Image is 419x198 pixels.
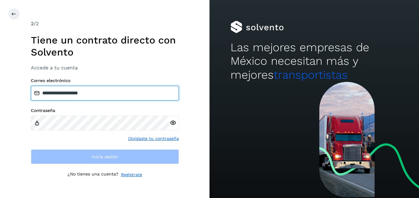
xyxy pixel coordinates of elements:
label: Correo electrónico [31,78,179,83]
label: Contraseña [31,108,179,113]
span: 2 [31,21,34,27]
p: ¿No tienes una cuenta? [68,171,118,178]
a: Regístrate [121,171,142,178]
div: /2 [31,20,179,27]
h1: Tiene un contrato directo con Solvento [31,34,179,58]
a: Olvidaste tu contraseña [128,135,179,142]
span: transportistas [274,68,348,81]
button: Inicia sesión [31,149,179,164]
h3: Accede a tu cuenta [31,65,179,71]
h2: Las mejores empresas de México necesitan más y mejores [230,41,398,82]
span: Inicia sesión [92,155,118,159]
